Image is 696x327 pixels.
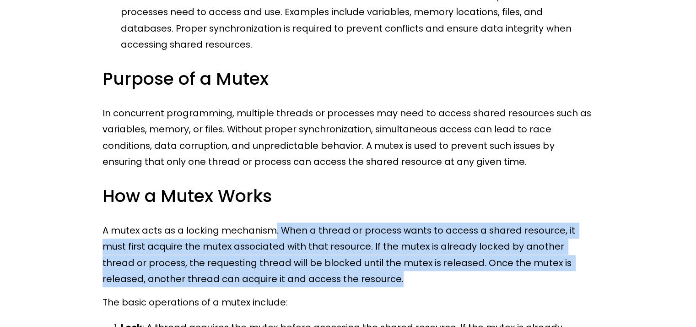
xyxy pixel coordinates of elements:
h3: Purpose of a Mutex [103,67,593,91]
p: The basic operations of a mutex include: [103,294,593,311]
p: In concurrent programming, multiple threads or processes may need to access shared resources such... [103,105,593,170]
h3: How a Mutex Works [103,185,593,208]
p: A mutex acts as a locking mechanism. When a thread or process wants to access a shared resource, ... [103,223,593,288]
